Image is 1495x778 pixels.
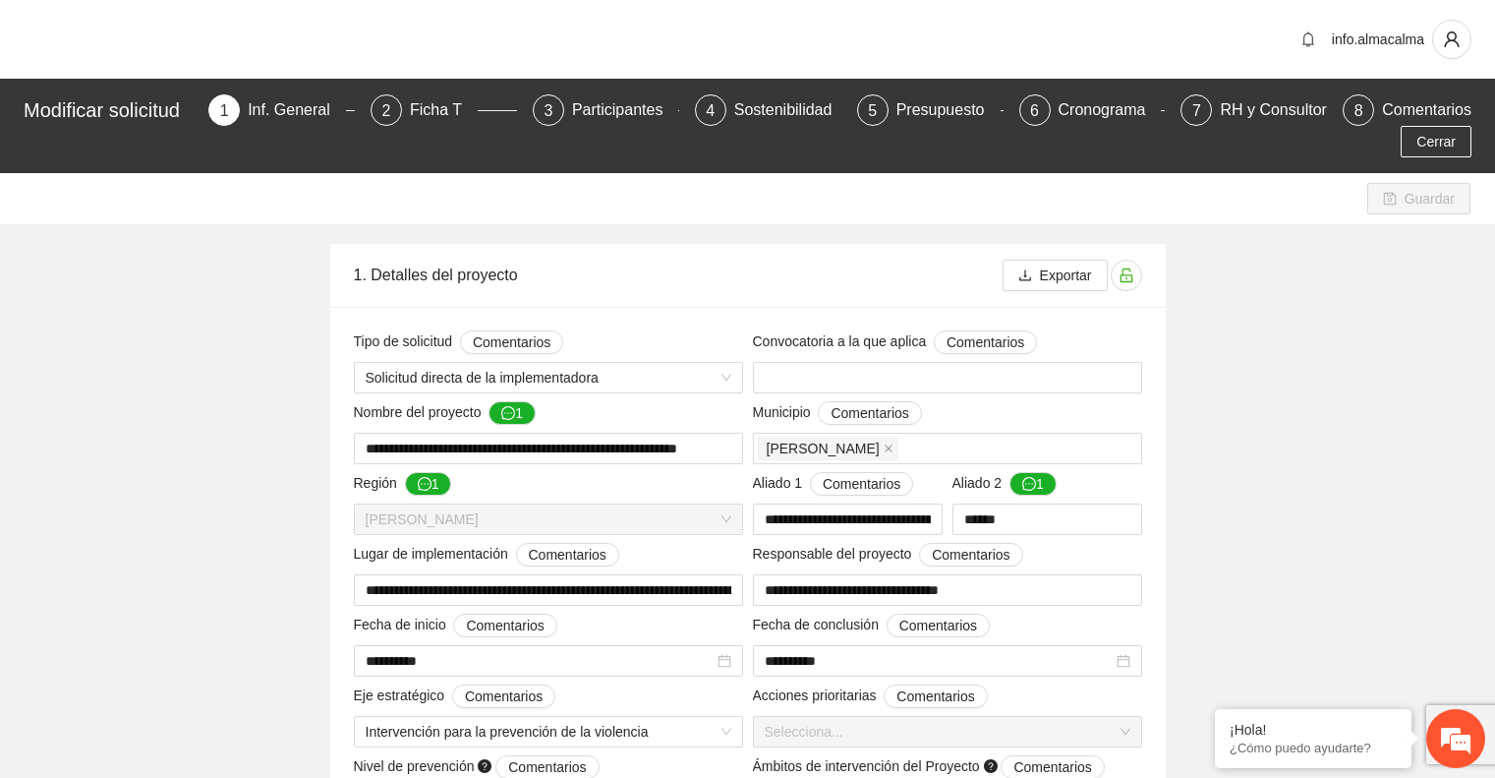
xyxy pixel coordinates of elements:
[208,94,355,126] div: 1Inf. General
[366,363,731,392] span: Solicitud directa de la implementadora
[952,472,1057,496] span: Aliado 2
[460,330,563,354] button: Tipo de solicitud
[896,686,974,707] span: Comentarios
[753,543,1023,567] span: Responsable del proyecto
[1112,268,1141,283] span: unlock
[1030,102,1039,119] span: 6
[405,472,452,496] button: Región
[818,401,921,425] button: Municipio
[868,102,877,119] span: 5
[1294,31,1323,47] span: bell
[1432,20,1471,59] button: user
[354,685,556,708] span: Eje estratégico
[529,544,606,566] span: Comentarios
[1230,741,1397,755] p: ¿Cómo puedo ayudarte?
[508,756,586,778] span: Comentarios
[758,437,898,460] span: Cuauhtémoc
[465,686,543,707] span: Comentarios
[1040,265,1092,286] span: Exportar
[418,477,431,493] span: message
[1019,94,1166,126] div: 6Cronograma
[899,615,977,636] span: Comentarios
[753,685,988,708] span: Acciones prioritarias
[248,94,346,126] div: Inf. General
[947,331,1024,353] span: Comentarios
[501,406,515,422] span: message
[452,685,555,708] button: Eje estratégico
[453,614,556,637] button: Fecha de inicio
[466,615,544,636] span: Comentarios
[516,543,619,567] button: Lugar de implementación
[1354,102,1363,119] span: 8
[932,544,1009,566] span: Comentarios
[366,717,731,747] span: Intervención para la prevención de la violencia
[1022,477,1036,493] span: message
[1433,30,1470,48] span: user
[1180,94,1327,126] div: 7RH y Consultores
[1192,102,1201,119] span: 7
[366,505,731,534] span: Cuauhtémoc
[919,543,1022,567] button: Responsable del proyecto
[753,401,922,425] span: Municipio
[354,543,619,567] span: Lugar de implementación
[734,94,848,126] div: Sostenibilidad
[1220,94,1358,126] div: RH y Consultores
[1111,260,1142,291] button: unlock
[354,472,452,496] span: Región
[753,330,1038,354] span: Convocatoria a la que aplica
[489,401,536,425] button: Nombre del proyecto
[884,444,893,453] span: close
[1416,131,1456,152] span: Cerrar
[884,685,987,708] button: Acciones prioritarias
[767,438,880,459] span: [PERSON_NAME]
[1367,183,1470,214] button: saveGuardar
[810,472,913,496] button: Aliado 1
[1332,31,1424,47] span: info.almacalma
[1013,756,1091,778] span: Comentarios
[410,94,478,126] div: Ficha T
[354,614,557,637] span: Fecha de inicio
[478,759,491,773] span: question-circle
[1003,260,1108,291] button: downloadExportar
[706,102,715,119] span: 4
[984,759,998,773] span: question-circle
[24,94,197,126] div: Modificar solicitud
[1059,94,1162,126] div: Cronograma
[1230,722,1397,738] div: ¡Hola!
[1293,24,1324,55] button: bell
[823,473,900,495] span: Comentarios
[753,472,914,496] span: Aliado 1
[354,401,537,425] span: Nombre del proyecto
[1343,94,1471,126] div: 8Comentarios
[354,330,564,354] span: Tipo de solicitud
[934,330,1037,354] button: Convocatoria a la que aplica
[220,102,229,119] span: 1
[887,614,990,637] button: Fecha de conclusión
[1382,94,1471,126] div: Comentarios
[1401,126,1471,157] button: Cerrar
[382,102,391,119] span: 2
[753,614,991,637] span: Fecha de conclusión
[473,331,550,353] span: Comentarios
[533,94,679,126] div: 3Participantes
[572,94,679,126] div: Participantes
[1009,472,1057,496] button: Aliado 2
[371,94,517,126] div: 2Ficha T
[544,102,552,119] span: 3
[695,94,841,126] div: 4Sostenibilidad
[354,247,1003,303] div: 1. Detalles del proyecto
[857,94,1004,126] div: 5Presupuesto
[896,94,1001,126] div: Presupuesto
[831,402,908,424] span: Comentarios
[1018,269,1032,284] span: download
